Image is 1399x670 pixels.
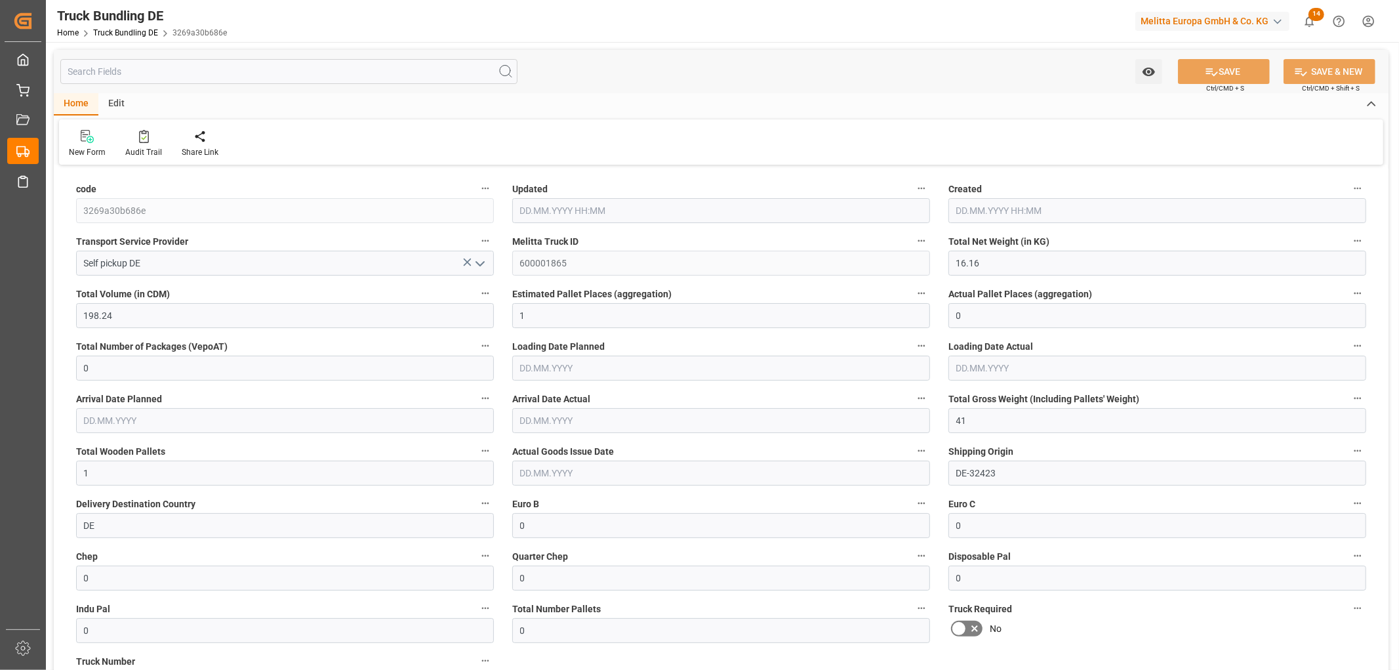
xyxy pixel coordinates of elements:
button: Quarter Chep [913,547,930,564]
button: Loading Date Planned [913,337,930,354]
button: Total Net Weight (in KG) [1349,232,1366,249]
span: Total Number of Packages (VepoAT) [76,340,228,354]
button: Total Number Pallets [913,600,930,617]
button: Loading Date Actual [1349,337,1366,354]
button: Created [1349,180,1366,197]
button: Arrival Date Planned [477,390,494,407]
button: Total Number of Packages (VepoAT) [477,337,494,354]
input: DD.MM.YYYY HH:MM [948,198,1366,223]
span: Created [948,182,982,196]
a: Home [57,28,79,37]
span: Truck Required [948,602,1012,616]
span: Total Net Weight (in KG) [948,235,1049,249]
span: Total Number Pallets [512,602,601,616]
button: show 14 new notifications [1295,7,1324,36]
input: DD.MM.YYYY HH:MM [512,198,930,223]
span: Transport Service Provider [76,235,188,249]
button: Truck Required [1349,600,1366,617]
button: Disposable Pal [1349,547,1366,564]
button: Shipping Origin [1349,442,1366,459]
input: DD.MM.YYYY [512,461,930,486]
button: Transport Service Provider [477,232,494,249]
span: Estimated Pallet Places (aggregation) [512,287,672,301]
div: Home [54,93,98,115]
span: Shipping Origin [948,445,1013,459]
span: Melitta Truck ID [512,235,578,249]
span: Disposable Pal [948,550,1011,564]
span: Total Volume (in CDM) [76,287,170,301]
span: 14 [1308,8,1324,21]
span: Delivery Destination Country [76,497,195,511]
span: Total Wooden Pallets [76,445,165,459]
span: No [990,622,1002,636]
input: DD.MM.YYYY [512,408,930,433]
span: Arrival Date Actual [512,392,590,406]
button: Melitta Europa GmbH & Co. KG [1135,9,1295,33]
span: Euro C [948,497,975,511]
button: Truck Number [477,652,494,669]
input: DD.MM.YYYY [76,408,494,433]
div: Share Link [182,146,218,158]
span: Euro B [512,497,539,511]
span: code [76,182,96,196]
div: Edit [98,93,134,115]
span: Quarter Chep [512,550,568,564]
div: Audit Trail [125,146,162,158]
span: Chep [76,550,98,564]
input: DD.MM.YYYY [512,356,930,381]
button: open menu [470,253,489,274]
button: Total Gross Weight (Including Pallets' Weight) [1349,390,1366,407]
span: Ctrl/CMD + Shift + S [1302,83,1360,93]
span: Loading Date Planned [512,340,605,354]
span: Truck Number [76,655,135,669]
button: Actual Pallet Places (aggregation) [1349,285,1366,302]
span: Loading Date Actual [948,340,1033,354]
span: Arrival Date Planned [76,392,162,406]
a: Truck Bundling DE [93,28,158,37]
span: Actual Pallet Places (aggregation) [948,287,1092,301]
button: SAVE & NEW [1284,59,1375,84]
button: Total Volume (in CDM) [477,285,494,302]
div: New Form [69,146,106,158]
button: code [477,180,494,197]
span: Actual Goods Issue Date [512,445,614,459]
button: Updated [913,180,930,197]
span: Indu Pal [76,602,110,616]
button: SAVE [1178,59,1270,84]
div: Melitta Europa GmbH & Co. KG [1135,12,1289,31]
button: Euro C [1349,495,1366,512]
button: Indu Pal [477,600,494,617]
button: Total Wooden Pallets [477,442,494,459]
div: Truck Bundling DE [57,6,227,26]
button: Chep [477,547,494,564]
button: Melitta Truck ID [913,232,930,249]
span: Ctrl/CMD + S [1206,83,1244,93]
input: DD.MM.YYYY [948,356,1366,381]
span: Total Gross Weight (Including Pallets' Weight) [948,392,1139,406]
button: open menu [1135,59,1162,84]
button: Arrival Date Actual [913,390,930,407]
button: Help Center [1324,7,1354,36]
button: Euro B [913,495,930,512]
button: Actual Goods Issue Date [913,442,930,459]
input: Search Fields [60,59,517,84]
button: Delivery Destination Country [477,495,494,512]
span: Updated [512,182,548,196]
button: Estimated Pallet Places (aggregation) [913,285,930,302]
